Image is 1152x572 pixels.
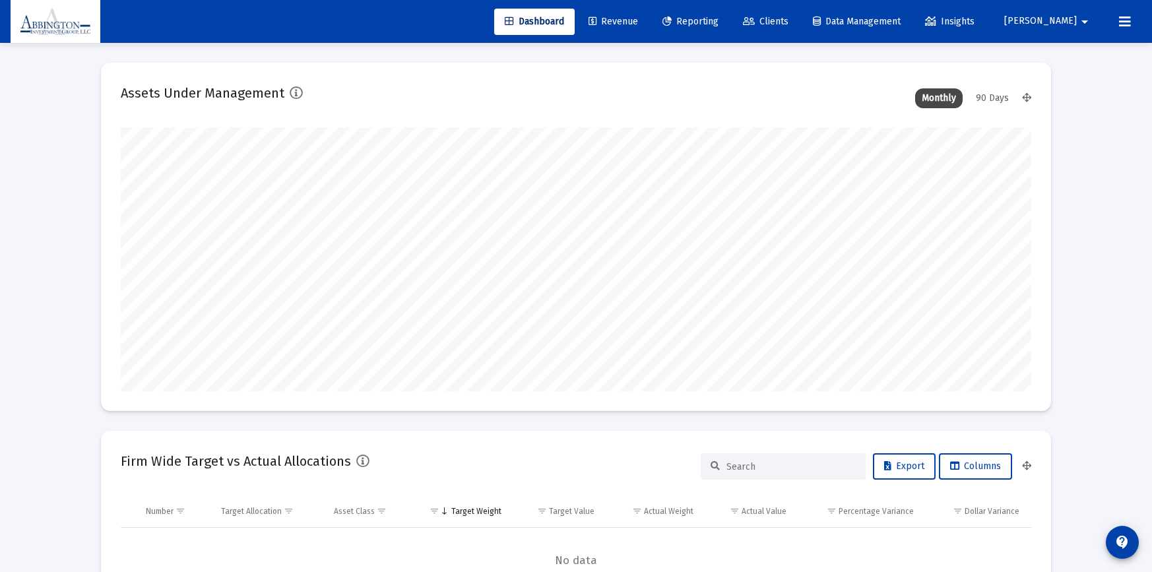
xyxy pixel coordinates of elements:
[703,495,796,527] td: Column Actual Value
[604,495,703,527] td: Column Actual Weight
[953,506,963,516] span: Show filter options for column 'Dollar Variance'
[662,16,719,27] span: Reporting
[965,506,1019,517] div: Dollar Variance
[212,495,325,527] td: Column Target Allocation
[988,8,1108,34] button: [PERSON_NAME]
[950,461,1001,472] span: Columns
[1077,9,1093,35] mat-icon: arrow_drop_down
[644,506,693,517] div: Actual Weight
[589,16,638,27] span: Revenue
[334,506,375,517] div: Asset Class
[284,506,294,516] span: Show filter options for column 'Target Allocation'
[176,506,185,516] span: Show filter options for column 'Number'
[873,453,936,480] button: Export
[743,16,788,27] span: Clients
[137,495,212,527] td: Column Number
[537,506,547,516] span: Show filter options for column 'Target Value'
[511,495,604,527] td: Column Target Value
[802,9,911,35] a: Data Management
[121,451,351,472] h2: Firm Wide Target vs Actual Allocations
[969,88,1015,108] div: 90 Days
[549,506,594,517] div: Target Value
[412,495,511,527] td: Column Target Weight
[578,9,649,35] a: Revenue
[505,16,564,27] span: Dashboard
[121,82,284,104] h2: Assets Under Management
[221,506,282,517] div: Target Allocation
[732,9,799,35] a: Clients
[915,88,963,108] div: Monthly
[325,495,412,527] td: Column Asset Class
[925,16,975,27] span: Insights
[796,495,922,527] td: Column Percentage Variance
[839,506,914,517] div: Percentage Variance
[730,506,740,516] span: Show filter options for column 'Actual Value'
[1004,16,1077,27] span: [PERSON_NAME]
[652,9,729,35] a: Reporting
[1114,534,1130,550] mat-icon: contact_support
[939,453,1012,480] button: Columns
[430,506,439,516] span: Show filter options for column 'Target Weight'
[494,9,575,35] a: Dashboard
[726,461,856,472] input: Search
[121,554,1031,568] span: No data
[923,495,1031,527] td: Column Dollar Variance
[884,461,924,472] span: Export
[914,9,985,35] a: Insights
[146,506,174,517] div: Number
[813,16,901,27] span: Data Management
[632,506,642,516] span: Show filter options for column 'Actual Weight'
[827,506,837,516] span: Show filter options for column 'Percentage Variance'
[451,506,501,517] div: Target Weight
[377,506,387,516] span: Show filter options for column 'Asset Class'
[20,9,90,35] img: Dashboard
[742,506,786,517] div: Actual Value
